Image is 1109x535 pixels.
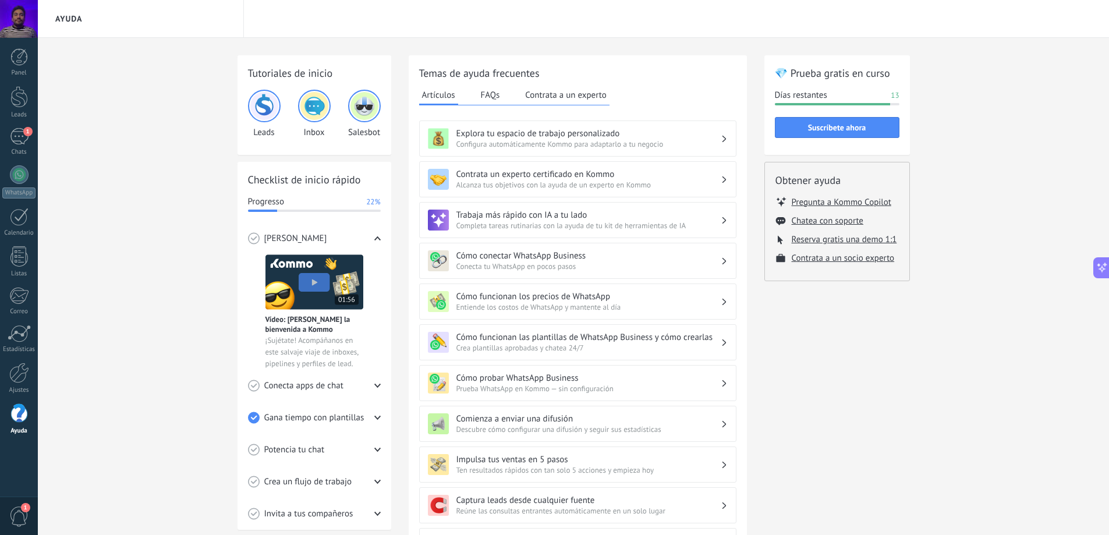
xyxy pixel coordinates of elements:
span: Ten resultados rápidos con tan solo 5 acciones y empieza hoy [456,465,721,475]
h3: Contrata un experto certificado en Kommo [456,169,721,180]
span: Potencia tu chat [264,444,325,456]
span: Invita a tus compañeros [264,508,353,520]
button: Artículos [419,86,458,105]
h3: Cómo funcionan los precios de WhatsApp [456,291,721,302]
span: Crea plantillas aprobadas y chatea 24/7 [456,343,721,353]
h2: 💎 Prueba gratis en curso [775,66,899,80]
div: Listas [2,270,36,278]
h2: Tutoriales de inicio [248,66,381,80]
div: Ajustes [2,387,36,394]
h2: Obtener ayuda [775,173,899,187]
div: Ayuda [2,427,36,435]
div: Chats [2,148,36,156]
span: Prueba WhatsApp en Kommo — sin configuración [456,384,721,394]
button: Chatea con soporte [792,215,863,226]
div: Calendario [2,229,36,237]
span: Configura automáticamente Kommo para adaptarlo a tu negocio [456,139,721,149]
span: ¡Sujétate! Acompáñanos en este salvaje viaje de inboxes, pipelines y perfiles de lead. [265,335,363,370]
span: Descubre cómo configurar una difusión y seguir sus estadísticas [456,424,721,434]
div: Salesbot [348,90,381,138]
div: Leads [248,90,281,138]
span: 13 [891,90,899,101]
h3: Cómo conectar WhatsApp Business [456,250,721,261]
button: Suscríbete ahora [775,117,899,138]
span: Días restantes [775,90,827,101]
h3: Comienza a enviar una difusión [456,413,721,424]
img: Meet video [265,254,363,310]
h3: Cómo probar WhatsApp Business [456,373,721,384]
h3: Trabaja más rápido con IA a tu lado [456,210,721,221]
h2: Temas de ayuda frecuentes [419,66,736,80]
span: Crea un flujo de trabajo [264,476,352,488]
span: 1 [21,503,30,512]
span: Conecta tu WhatsApp en pocos pasos [456,261,721,271]
button: Reserva gratis una demo 1:1 [792,234,897,245]
span: Reúne las consultas entrantes automáticamente en un solo lugar [456,506,721,516]
div: WhatsApp [2,187,36,199]
span: Vídeo: [PERSON_NAME] la bienvenida a Kommo [265,314,363,334]
span: Progresso [248,196,284,208]
div: Leads [2,111,36,119]
span: Alcanza tus objetivos con la ayuda de un experto en Kommo [456,180,721,190]
button: Contrata a un socio experto [792,253,895,264]
span: Completa tareas rutinarias con la ayuda de tu kit de herramientas de IA [456,221,721,231]
span: Conecta apps de chat [264,380,343,392]
h3: Cómo funcionan las plantillas de WhatsApp Business y cómo crearlas [456,332,721,343]
span: Suscríbete ahora [808,123,866,132]
span: [PERSON_NAME] [264,233,327,245]
div: Estadísticas [2,346,36,353]
h3: Explora tu espacio de trabajo personalizado [456,128,721,139]
button: Pregunta a Kommo Copilot [792,196,891,208]
div: Panel [2,69,36,77]
span: Gana tiempo con plantillas [264,412,364,424]
h3: Captura leads desde cualquier fuente [456,495,721,506]
span: Entiende los costos de WhatsApp y mantente al día [456,302,721,312]
span: 22% [366,196,380,208]
div: Correo [2,308,36,316]
h3: Impulsa tus ventas en 5 pasos [456,454,721,465]
div: Inbox [298,90,331,138]
button: Contrata a un experto [522,86,609,104]
h2: Checklist de inicio rápido [248,172,381,187]
button: FAQs [478,86,503,104]
span: 1 [23,127,33,136]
